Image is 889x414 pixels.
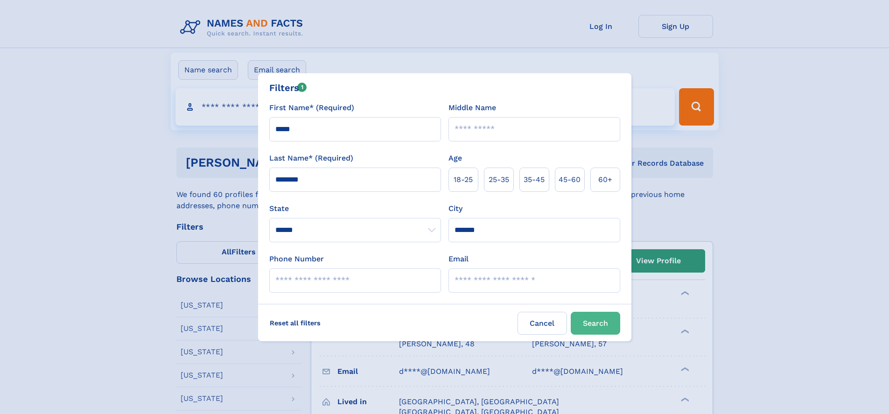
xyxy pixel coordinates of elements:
label: First Name* (Required) [269,102,354,113]
label: Phone Number [269,253,324,265]
label: Cancel [518,312,567,335]
label: Reset all filters [264,312,327,334]
label: Last Name* (Required) [269,153,353,164]
span: 45‑60 [559,174,581,185]
span: 18‑25 [454,174,473,185]
span: 25‑35 [489,174,509,185]
span: 35‑45 [524,174,545,185]
label: State [269,203,441,214]
button: Search [571,312,620,335]
label: Email [448,253,469,265]
div: Filters [269,81,307,95]
label: Age [448,153,462,164]
label: City [448,203,462,214]
span: 60+ [598,174,612,185]
label: Middle Name [448,102,496,113]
